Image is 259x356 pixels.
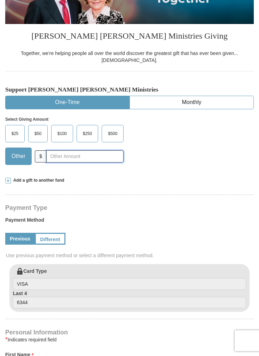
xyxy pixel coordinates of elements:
h4: Payment Type [5,205,254,211]
a: Different [35,233,65,245]
a: Previous [5,233,35,245]
label: Last 4 [13,290,246,309]
span: $25 [8,128,22,139]
h5: Support [PERSON_NAME] [PERSON_NAME] Ministries [5,86,254,93]
span: $500 [104,128,121,139]
span: Use previous payment method or select a different payment method. [6,252,254,259]
input: Card Type [13,278,246,290]
label: Card Type [13,268,246,290]
h3: [PERSON_NAME] [PERSON_NAME] Ministries Giving [5,24,254,50]
span: $ [35,150,47,163]
strong: Select Giving Amount [5,117,48,122]
div: Together, we're helping people all over the world discover the greatest gift that has ever been g... [5,50,254,64]
input: Last 4 [13,297,246,309]
span: Add a gift to another fund [11,177,64,183]
button: Monthly [130,96,253,109]
button: One-Time [6,96,129,109]
label: Payment Method [5,216,254,227]
input: Other Amount [46,150,124,163]
h4: Personal Information [5,330,254,335]
span: $250 [79,128,96,139]
div: Indicates required field [5,335,254,344]
span: $100 [54,128,70,139]
span: Other [8,151,29,161]
span: $50 [31,128,45,139]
